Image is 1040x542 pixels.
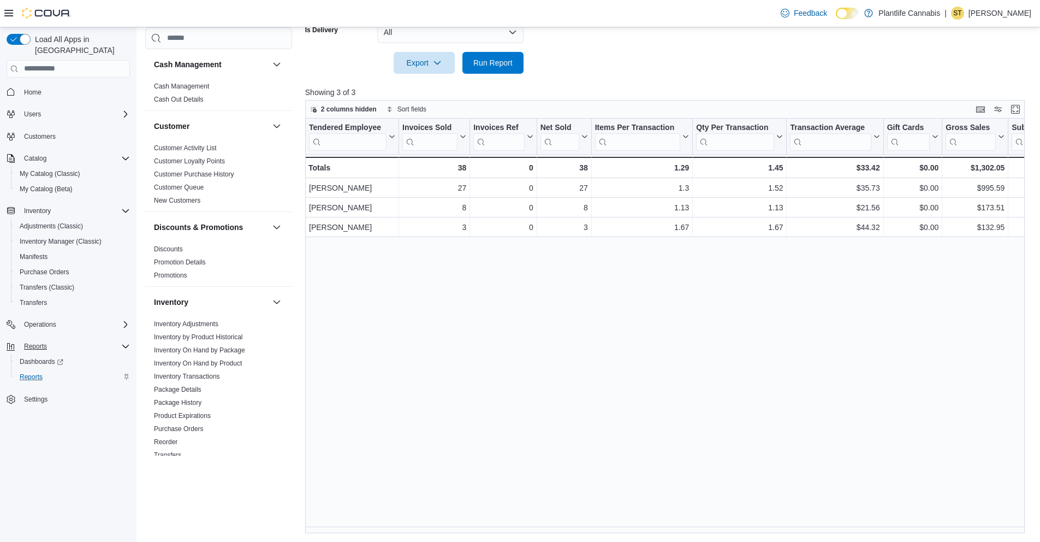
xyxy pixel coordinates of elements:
div: 1.3 [595,181,690,195]
div: 27 [402,181,466,195]
span: Adjustments (Classic) [15,220,130,233]
div: Cash Management [145,80,292,110]
span: Settings [20,392,130,406]
div: 1.67 [696,221,783,234]
span: Catalog [24,154,46,163]
button: Users [20,108,45,121]
button: My Catalog (Beta) [11,181,134,197]
span: Manifests [15,250,130,263]
button: Inventory [2,203,134,219]
div: Invoices Sold [402,122,457,133]
div: 0 [473,181,533,195]
span: ST [953,7,961,20]
button: Operations [20,318,61,331]
span: Reports [24,342,47,351]
a: Discounts [154,245,183,253]
button: Reports [2,339,134,354]
span: Purchase Orders [20,268,69,276]
a: Reports [15,370,47,384]
a: Dashboards [11,354,134,369]
span: My Catalog (Classic) [20,169,80,178]
button: Enter fullscreen [1009,103,1022,116]
a: Package Details [154,386,201,393]
span: Operations [24,320,56,329]
span: Load All Apps in [GEOGRAPHIC_DATA] [31,34,130,56]
span: Customer Loyalty Points [154,157,225,166]
a: Dashboards [15,355,68,368]
div: Gift Card Sales [887,122,930,150]
div: Totals [308,161,395,174]
button: Customers [2,128,134,144]
button: Home [2,84,134,100]
button: Settings [2,391,134,407]
span: Reports [15,370,130,384]
span: My Catalog (Beta) [20,185,73,193]
div: 8 [540,201,588,214]
div: Net Sold [540,122,579,150]
span: Inventory Transactions [154,372,220,381]
a: Promotions [154,272,187,279]
p: Showing 3 of 3 [305,87,1032,98]
button: Transfers [11,295,134,310]
a: Inventory On Hand by Package [154,346,245,354]
button: Transaction Average [790,122,879,150]
div: $0.00 [887,181,938,195]
div: $0.00 [887,161,938,174]
button: Inventory [20,204,55,217]
div: [PERSON_NAME] [309,221,395,234]
button: Customer [154,121,268,132]
a: Purchase Orders [15,266,74,279]
button: My Catalog (Classic) [11,166,134,181]
button: Inventory [270,296,283,309]
div: Discounts & Promotions [145,243,292,286]
a: Home [20,86,46,99]
div: $21.56 [790,201,879,214]
span: Reports [20,373,43,381]
a: Transfers [154,451,181,459]
div: 1.13 [696,201,783,214]
div: Tendered Employee [309,122,387,133]
span: Inventory Manager (Classic) [15,235,130,248]
button: Cash Management [270,58,283,71]
div: Invoices Ref [473,122,524,150]
span: Users [20,108,130,121]
img: Cova [22,8,71,19]
button: Gift Cards [887,122,938,150]
a: Customer Purchase History [154,170,234,178]
span: Transfers (Classic) [15,281,130,294]
button: Items Per Transaction [595,122,689,150]
h3: Discounts & Promotions [154,222,243,233]
span: Run Report [473,57,513,68]
a: My Catalog (Classic) [15,167,85,180]
span: Sort fields [397,105,426,114]
input: Dark Mode [836,8,859,19]
div: Invoices Sold [402,122,457,150]
div: 38 [402,161,466,174]
span: Manifests [20,252,47,261]
div: Customer [145,142,292,211]
div: $173.51 [946,201,1005,214]
span: Feedback [794,8,827,19]
a: Cash Out Details [154,96,204,103]
span: Purchase Orders [154,425,204,433]
div: 3 [540,221,588,234]
div: Items Per Transaction [595,122,680,133]
label: Is Delivery [305,26,338,34]
div: Tendered Employee [309,122,387,150]
span: Home [20,85,130,99]
button: Operations [2,317,134,332]
a: My Catalog (Beta) [15,182,77,196]
span: Customers [24,132,56,141]
button: Keyboard shortcuts [974,103,987,116]
div: 3 [402,221,466,234]
span: Inventory Manager (Classic) [20,237,102,246]
a: Purchase Orders [154,425,204,433]
a: Feedback [776,2,831,24]
div: Items Per Transaction [595,122,680,150]
a: Inventory Adjustments [154,320,218,328]
span: Cash Management [154,82,209,91]
span: Export [400,52,448,74]
p: [PERSON_NAME] [968,7,1031,20]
